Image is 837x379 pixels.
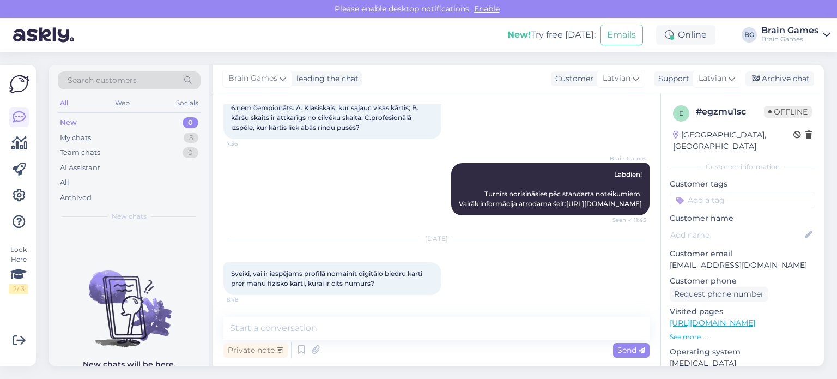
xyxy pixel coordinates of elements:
button: Emails [600,25,643,45]
p: Customer email [670,248,815,260]
div: Request phone number [670,287,768,302]
p: Visited pages [670,306,815,317]
p: [EMAIL_ADDRESS][DOMAIN_NAME] [670,260,815,271]
img: No chats [49,251,209,349]
b: New! [507,29,531,40]
div: Online [656,25,715,45]
span: Sveiki, vai ir iespējams profilā nomainīt digitālo biedru karti prer manu fizisko karti, kurai ir... [231,269,424,287]
div: Try free [DATE]: [507,28,596,41]
div: Web [113,96,132,110]
span: Latvian [603,73,630,85]
a: [URL][DOMAIN_NAME] [670,318,755,328]
div: New [60,117,77,128]
p: [MEDICAL_DATA] [670,358,815,369]
span: Brain Games [228,73,277,85]
span: Enable [471,4,503,14]
span: New chats [112,212,147,221]
div: Archived [60,192,92,203]
div: 5 [184,133,198,143]
div: 0 [183,147,198,158]
div: 2 / 3 [9,284,28,294]
div: Customer [551,73,593,85]
div: [DATE] [223,234,650,244]
a: [URL][DOMAIN_NAME] [566,200,642,208]
input: Add a tag [670,192,815,208]
p: See more ... [670,332,815,342]
span: 8:48 [227,296,268,304]
span: Search customers [68,75,137,86]
p: Operating system [670,346,815,358]
div: Team chats [60,147,100,158]
div: leading the chat [292,73,359,85]
div: Brain Games [761,35,818,44]
div: Private note [223,343,288,358]
p: Customer phone [670,275,815,287]
div: Support [654,73,689,85]
div: # egzmu1sc [696,105,764,118]
div: Customer information [670,162,815,172]
input: Add name [670,229,803,241]
div: Socials [174,96,201,110]
div: All [58,96,70,110]
p: Customer name [670,213,815,224]
span: 7:36 [227,140,268,148]
img: Askly Logo [9,74,29,94]
div: Look Here [9,245,28,294]
span: e [679,109,683,117]
span: Send [617,345,645,355]
div: Archive chat [745,71,814,86]
span: Offline [764,106,812,118]
div: My chats [60,133,91,143]
p: New chats will be here. [83,359,175,370]
div: All [60,177,69,188]
div: [GEOGRAPHIC_DATA], [GEOGRAPHIC_DATA] [673,129,793,152]
span: Seen ✓ 11:45 [605,216,646,224]
div: 0 [183,117,198,128]
div: AI Assistant [60,163,100,173]
div: BG [742,27,757,43]
div: Brain Games [761,26,818,35]
span: Latvian [699,73,726,85]
span: Brain Games [605,154,646,163]
a: Brain GamesBrain Games [761,26,830,44]
p: Customer tags [670,178,815,190]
